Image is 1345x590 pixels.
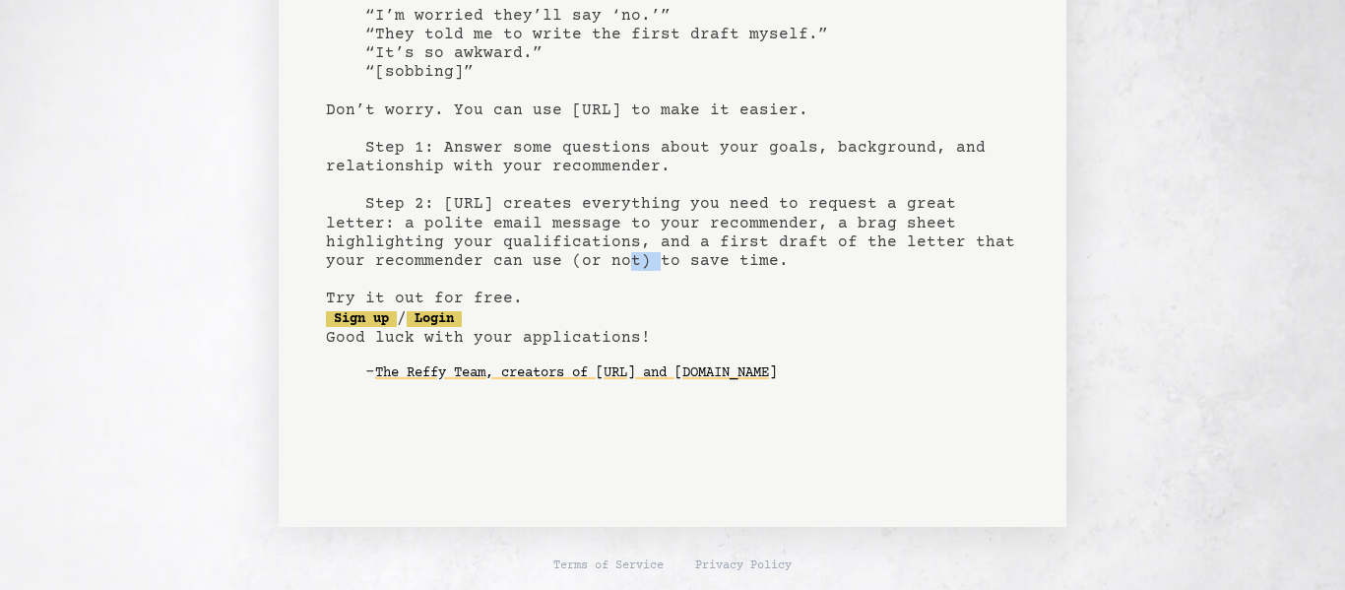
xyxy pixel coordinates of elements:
a: The Reffy Team, creators of [URL] and [DOMAIN_NAME] [375,358,777,389]
a: Sign up [326,311,397,327]
a: Terms of Service [553,558,664,574]
div: - [365,363,1019,383]
a: Login [407,311,462,327]
a: Privacy Policy [695,558,792,574]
